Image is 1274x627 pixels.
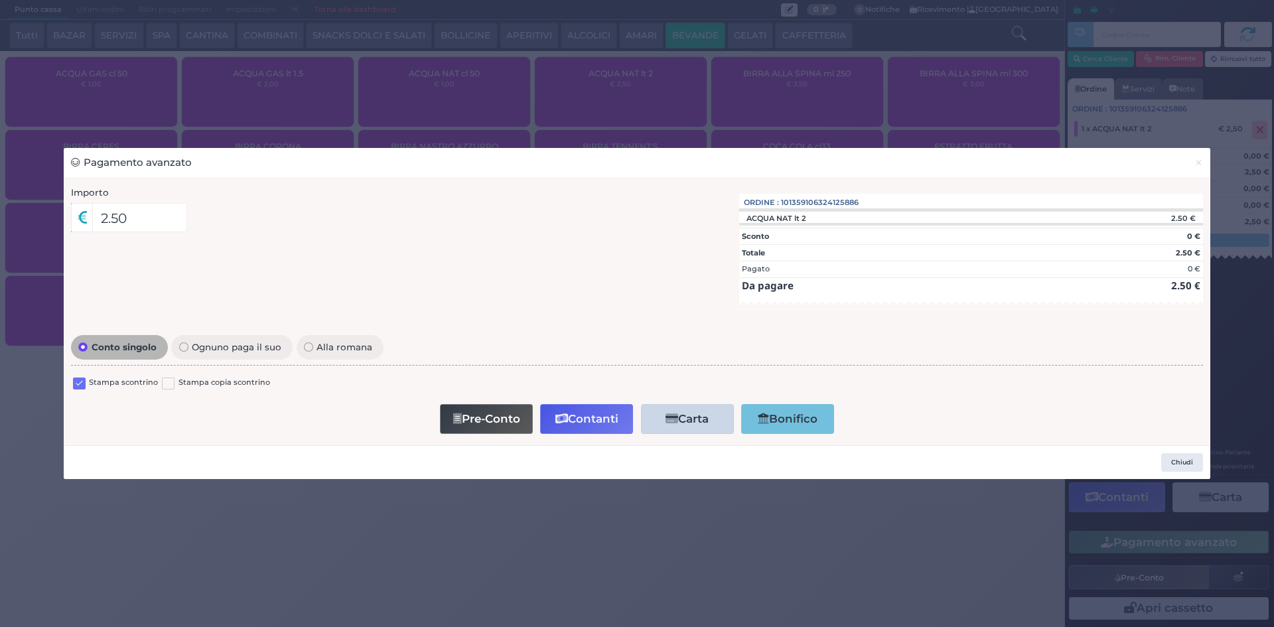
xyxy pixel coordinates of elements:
[1176,248,1200,257] strong: 2.50 €
[741,404,834,434] button: Bonifico
[71,155,192,171] h3: Pagamento avanzato
[71,186,109,199] label: Importo
[178,377,270,389] label: Stampa copia scontrino
[641,404,734,434] button: Carta
[89,377,158,389] label: Stampa scontrino
[742,248,765,257] strong: Totale
[88,342,160,352] span: Conto singolo
[1187,148,1210,178] button: Chiudi
[1187,232,1200,241] strong: 0 €
[1171,279,1200,292] strong: 2.50 €
[313,342,376,352] span: Alla romana
[744,197,779,208] span: Ordine :
[188,342,285,352] span: Ognuno paga il suo
[540,404,633,434] button: Contanti
[742,232,769,241] strong: Sconto
[1087,214,1203,223] div: 2.50 €
[742,263,770,275] div: Pagato
[1188,263,1200,275] div: 0 €
[781,197,859,208] span: 101359106324125886
[1194,155,1203,170] span: ×
[1161,453,1203,472] button: Chiudi
[440,404,533,434] button: Pre-Conto
[92,203,187,232] input: Es. 30.99
[742,279,794,292] strong: Da pagare
[739,214,813,223] div: ACQUA NAT lt 2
